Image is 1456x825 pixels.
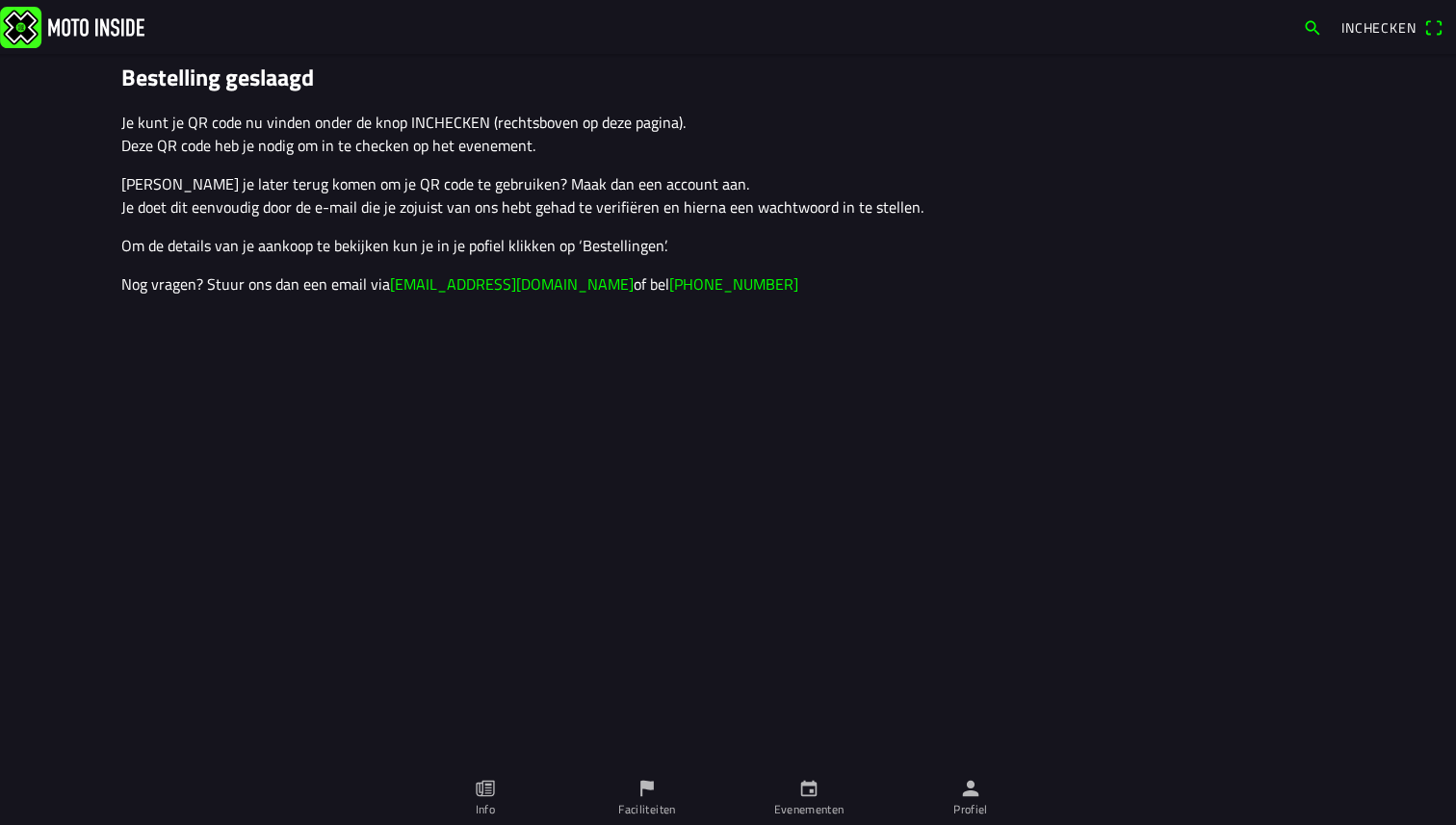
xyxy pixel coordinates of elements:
[798,778,819,799] ion-icon: calendar
[121,234,1335,257] p: Om de details van je aankoop te bekijken kun je in je pofiel klikken op ‘Bestellingen’.
[121,272,1335,296] p: Nog vragen? Stuur ons dan een email via of bel
[476,801,495,818] ion-label: Info
[960,778,981,799] ion-icon: person
[774,801,845,818] ion-label: Evenementen
[637,778,658,799] ion-icon: flag
[953,801,988,818] ion-label: Profiel
[475,778,496,799] ion-icon: paper
[618,801,675,818] ion-label: Faciliteiten
[121,172,1335,219] p: [PERSON_NAME] je later terug komen om je QR code te gebruiken? Maak dan een account aan. Je doet ...
[669,272,798,296] a: [PHONE_NUMBER]
[1341,17,1417,38] span: Inchecken
[390,272,634,296] a: [EMAIL_ADDRESS][DOMAIN_NAME]
[121,64,1335,91] h1: Bestelling geslaagd
[1293,11,1332,43] a: search
[121,111,1335,157] p: Je kunt je QR code nu vinden onder de knop INCHECKEN (rechtsboven op deze pagina). Deze QR code h...
[1332,11,1452,43] a: Incheckenqr scanner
